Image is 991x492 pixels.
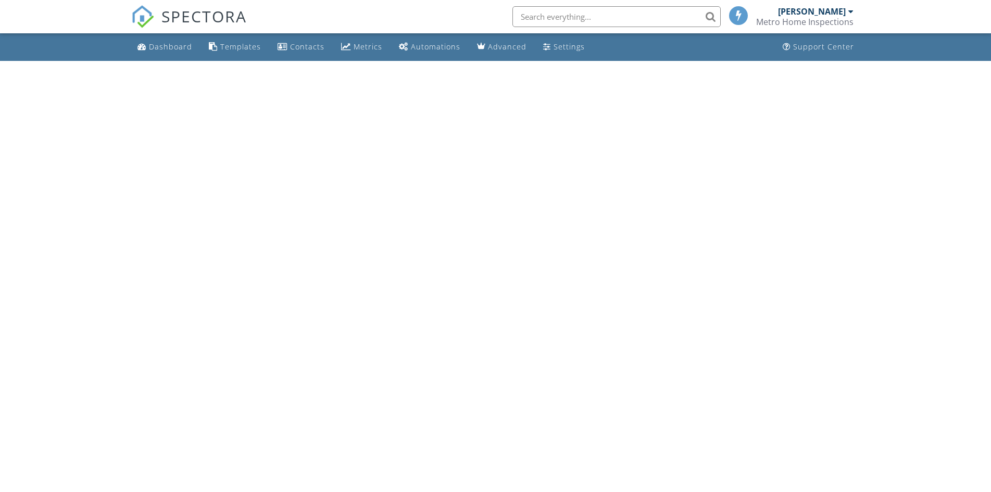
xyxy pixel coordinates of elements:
[473,37,531,57] a: Advanced
[488,42,526,52] div: Advanced
[149,42,192,52] div: Dashboard
[220,42,261,52] div: Templates
[133,37,196,57] a: Dashboard
[512,6,721,27] input: Search everything...
[273,37,329,57] a: Contacts
[778,6,846,17] div: [PERSON_NAME]
[131,14,247,36] a: SPECTORA
[131,5,154,28] img: The Best Home Inspection Software - Spectora
[354,42,382,52] div: Metrics
[554,42,585,52] div: Settings
[337,37,386,57] a: Metrics
[395,37,465,57] a: Automations (Basic)
[539,37,589,57] a: Settings
[290,42,324,52] div: Contacts
[756,17,854,27] div: Metro Home Inspections
[411,42,460,52] div: Automations
[161,5,247,27] span: SPECTORA
[779,37,858,57] a: Support Center
[793,42,854,52] div: Support Center
[205,37,265,57] a: Templates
